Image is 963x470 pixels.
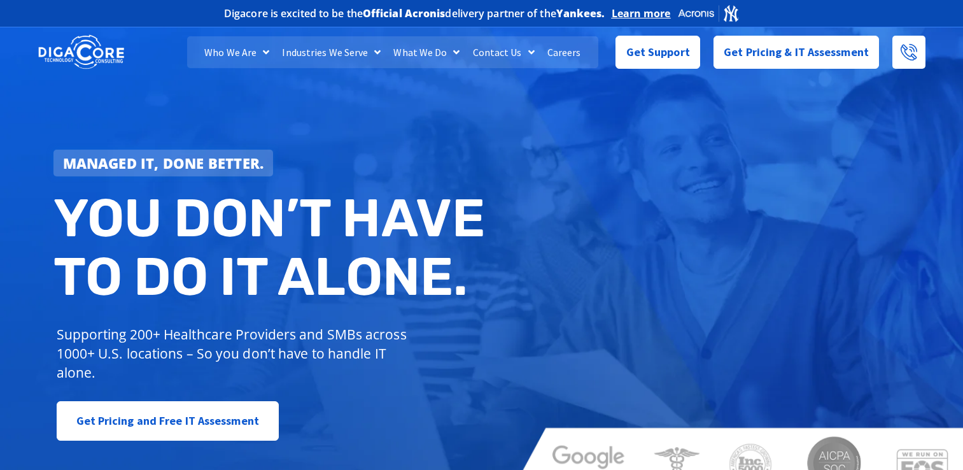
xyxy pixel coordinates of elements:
[276,36,387,68] a: Industries We Serve
[63,153,264,173] strong: Managed IT, done better.
[724,39,869,65] span: Get Pricing & IT Assessment
[626,39,690,65] span: Get Support
[53,150,274,176] a: Managed IT, done better.
[387,36,466,68] a: What We Do
[615,36,700,69] a: Get Support
[612,7,671,20] a: Learn more
[53,189,491,306] h2: You don’t have to do IT alone.
[187,36,599,68] nav: Menu
[541,36,587,68] a: Careers
[38,34,124,71] img: DigaCore Technology Consulting
[57,401,279,441] a: Get Pricing and Free IT Assessment
[76,408,259,434] span: Get Pricing and Free IT Assessment
[57,325,412,382] p: Supporting 200+ Healthcare Providers and SMBs across 1000+ U.S. locations – So you don’t have to ...
[224,8,605,18] h2: Digacore is excited to be the delivery partner of the
[467,36,541,68] a: Contact Us
[677,4,740,22] img: Acronis
[363,6,446,20] b: Official Acronis
[713,36,879,69] a: Get Pricing & IT Assessment
[556,6,605,20] b: Yankees.
[198,36,276,68] a: Who We Are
